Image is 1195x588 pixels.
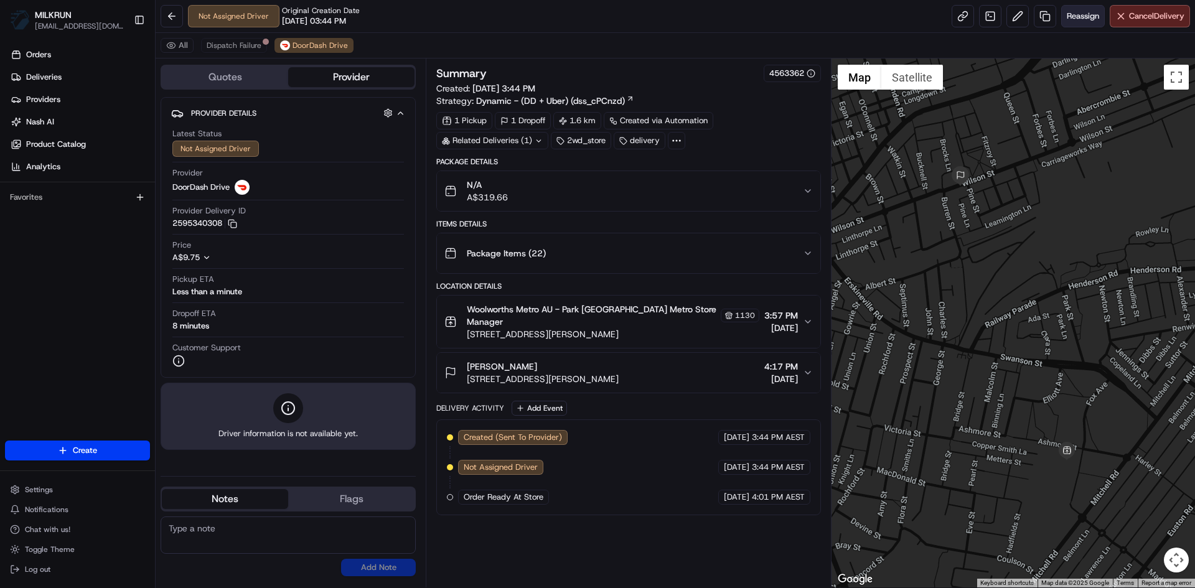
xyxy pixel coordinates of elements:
[26,49,51,60] span: Orders
[35,21,124,31] button: [EMAIL_ADDRESS][DOMAIN_NAME]
[172,342,241,353] span: Customer Support
[724,492,749,503] span: [DATE]
[25,485,53,495] span: Settings
[881,65,943,90] button: Show satellite imagery
[26,72,62,83] span: Deliveries
[1061,5,1105,27] button: Reassign
[5,45,155,65] a: Orders
[293,40,348,50] span: DoorDash Drive
[553,112,601,129] div: 1.6 km
[172,274,214,285] span: Pickup ETA
[1141,579,1191,586] a: Report a map error
[5,501,150,518] button: Notifications
[436,157,820,167] div: Package Details
[467,247,546,259] span: Package Items ( 22 )
[235,180,250,195] img: doordash_logo_v2.png
[980,579,1034,587] button: Keyboard shortcuts
[26,161,60,172] span: Analytics
[472,83,535,94] span: [DATE] 3:44 PM
[172,182,230,193] span: DoorDash Drive
[1129,11,1184,22] span: Cancel Delivery
[201,38,267,53] button: Dispatch Failure
[207,40,261,50] span: Dispatch Failure
[172,205,246,217] span: Provider Delivery ID
[172,252,282,263] button: A$9.75
[5,481,150,498] button: Settings
[25,525,70,534] span: Chat with us!
[724,462,749,473] span: [DATE]
[467,191,508,203] span: A$319.66
[735,310,755,320] span: 1130
[495,112,551,129] div: 1 Dropoff
[476,95,634,107] a: Dynamic - (DD + Uber) (dss_cPCnzd)
[26,94,60,105] span: Providers
[5,90,155,110] a: Providers
[437,233,820,273] button: Package Items (22)
[436,132,548,149] div: Related Deliveries (1)
[437,296,820,348] button: Woolworths Metro AU - Park [GEOGRAPHIC_DATA] Metro Store Manager1130[STREET_ADDRESS][PERSON_NAME]...
[280,40,290,50] img: doordash_logo_v2.png
[1067,11,1099,22] span: Reassign
[1041,579,1109,586] span: Map data ©2025 Google
[161,38,194,53] button: All
[764,360,798,373] span: 4:17 PM
[464,432,562,443] span: Created (Sent To Provider)
[752,462,805,473] span: 3:44 PM AEST
[162,67,288,87] button: Quotes
[838,65,881,90] button: Show street map
[171,103,405,123] button: Provider Details
[436,281,820,291] div: Location Details
[476,95,625,107] span: Dynamic - (DD + Uber) (dss_cPCnzd)
[436,403,504,413] div: Delivery Activity
[172,320,209,332] div: 8 minutes
[172,308,216,319] span: Dropoff ETA
[73,445,97,456] span: Create
[25,505,68,515] span: Notifications
[467,328,759,340] span: [STREET_ADDRESS][PERSON_NAME]
[172,128,222,139] span: Latest Status
[467,303,718,328] span: Woolworths Metro AU - Park [GEOGRAPHIC_DATA] Metro Store Manager
[436,68,487,79] h3: Summary
[218,428,358,439] span: Driver information is not available yet.
[614,132,665,149] div: delivery
[10,10,30,30] img: MILKRUN
[26,116,54,128] span: Nash AI
[172,240,191,251] span: Price
[604,112,713,129] a: Created via Automation
[35,9,72,21] button: MILKRUN
[769,68,815,79] div: 4563362
[1110,5,1190,27] button: CancelDelivery
[467,373,619,385] span: [STREET_ADDRESS][PERSON_NAME]
[25,564,50,574] span: Log out
[764,373,798,385] span: [DATE]
[5,561,150,578] button: Log out
[282,16,346,27] span: [DATE] 03:44 PM
[512,401,567,416] button: Add Event
[5,134,155,154] a: Product Catalog
[191,108,256,118] span: Provider Details
[835,571,876,587] a: Open this area in Google Maps (opens a new window)
[172,218,237,229] button: 2595340308
[764,322,798,334] span: [DATE]
[835,571,876,587] img: Google
[551,132,611,149] div: 2wd_store
[5,5,129,35] button: MILKRUNMILKRUN[EMAIL_ADDRESS][DOMAIN_NAME]
[5,521,150,538] button: Chat with us!
[724,432,749,443] span: [DATE]
[26,139,86,150] span: Product Catalog
[274,38,354,53] button: DoorDash Drive
[752,492,805,503] span: 4:01 PM AEST
[172,252,200,263] span: A$9.75
[5,187,150,207] div: Favorites
[172,286,242,297] div: Less than a minute
[436,95,634,107] div: Strategy:
[5,541,150,558] button: Toggle Theme
[467,360,537,373] span: [PERSON_NAME]
[752,432,805,443] span: 3:44 PM AEST
[25,544,75,554] span: Toggle Theme
[5,441,150,460] button: Create
[1164,548,1189,572] button: Map camera controls
[1164,65,1189,90] button: Toggle fullscreen view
